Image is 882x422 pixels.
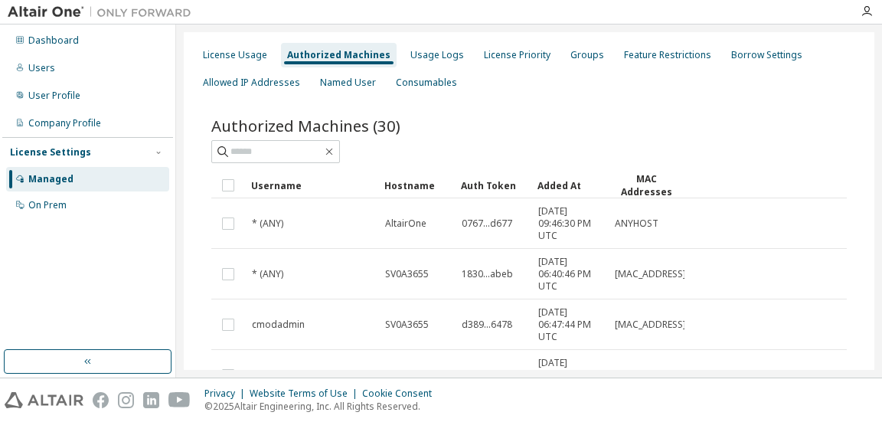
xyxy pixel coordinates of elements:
div: Users [28,62,55,74]
span: SV0A3655 [385,268,429,280]
span: [MAC_ADDRESS] [615,369,686,381]
span: [DATE] 06:47:44 PM UTC [538,306,601,343]
span: 1830...abeb [462,268,513,280]
div: Feature Restrictions [624,49,711,61]
div: Consumables [396,77,457,89]
div: Hostname [384,173,449,198]
img: facebook.svg [93,392,109,408]
span: SV0A3655 [385,369,429,381]
span: * (ANY) [252,268,283,280]
div: License Settings [10,146,91,159]
span: SV0A3655 [385,319,429,331]
div: Cookie Consent [362,388,441,400]
div: User Profile [28,90,80,102]
img: altair_logo.svg [5,392,83,408]
span: Authorized Machines (30) [211,115,400,136]
span: d389...6478 [462,319,512,331]
p: © 2025 Altair Engineering, Inc. All Rights Reserved. [204,400,441,413]
div: Auth Token [461,173,525,198]
span: [MAC_ADDRESS] [615,319,686,331]
div: License Priority [484,49,550,61]
span: [MAC_ADDRESS] [615,268,686,280]
div: Borrow Settings [731,49,802,61]
div: Usage Logs [410,49,464,61]
span: * (ANY) [252,218,283,230]
span: 0767...d677 [462,218,512,230]
div: Privacy [204,388,250,400]
div: MAC Addresses [614,172,678,198]
img: Altair One [8,5,199,20]
img: instagram.svg [118,392,134,408]
span: [DATE] 06:40:46 PM UTC [538,256,601,293]
div: Groups [570,49,604,61]
div: Username [251,173,372,198]
div: Dashboard [28,34,79,47]
span: [DATE] 09:46:30 PM UTC [538,205,601,242]
div: Company Profile [28,117,101,129]
span: cmodadmin [252,369,305,381]
div: Managed [28,173,73,185]
div: Allowed IP Addresses [203,77,300,89]
div: Added At [537,173,602,198]
div: Authorized Machines [287,49,390,61]
img: linkedin.svg [143,392,159,408]
div: Website Terms of Use [250,388,362,400]
div: Named User [320,77,376,89]
span: [DATE] 07:20:10 PM UTC [538,357,601,394]
span: cmodadmin [252,319,305,331]
div: License Usage [203,49,267,61]
span: ANYHOST [615,218,658,230]
div: On Prem [28,199,67,211]
span: c8c8...e2ca [462,369,509,381]
img: youtube.svg [168,392,191,408]
span: AltairOne [385,218,426,230]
